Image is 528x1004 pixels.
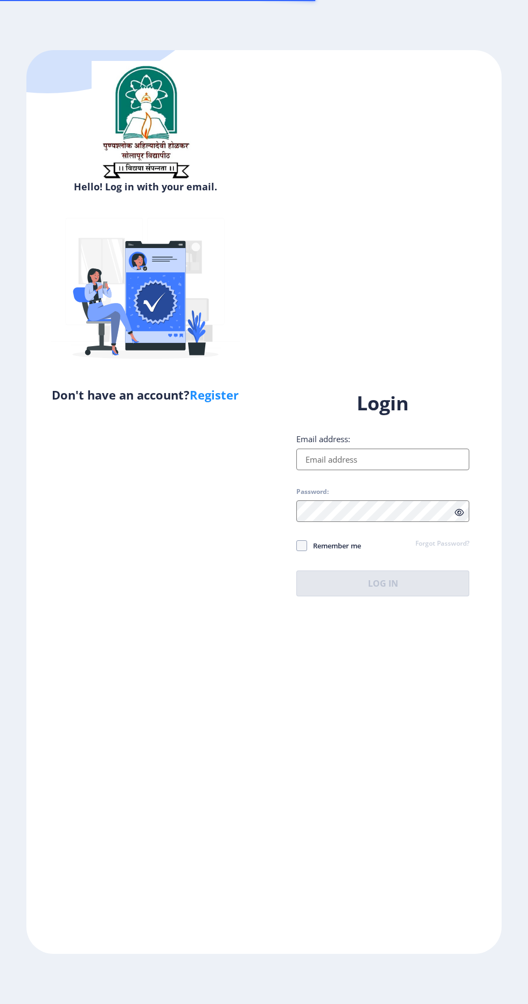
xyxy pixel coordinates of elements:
[34,386,256,403] h5: Don't have an account?
[34,180,256,193] h6: Hello! Log in with your email.
[92,61,199,183] img: sulogo.png
[296,390,469,416] h1: Login
[296,570,469,596] button: Log In
[415,539,469,549] a: Forgot Password?
[296,487,329,496] label: Password:
[51,197,240,386] img: Verified-rafiki.svg
[307,539,361,552] span: Remember me
[296,434,350,444] label: Email address:
[296,449,469,470] input: Email address
[190,387,239,403] a: Register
